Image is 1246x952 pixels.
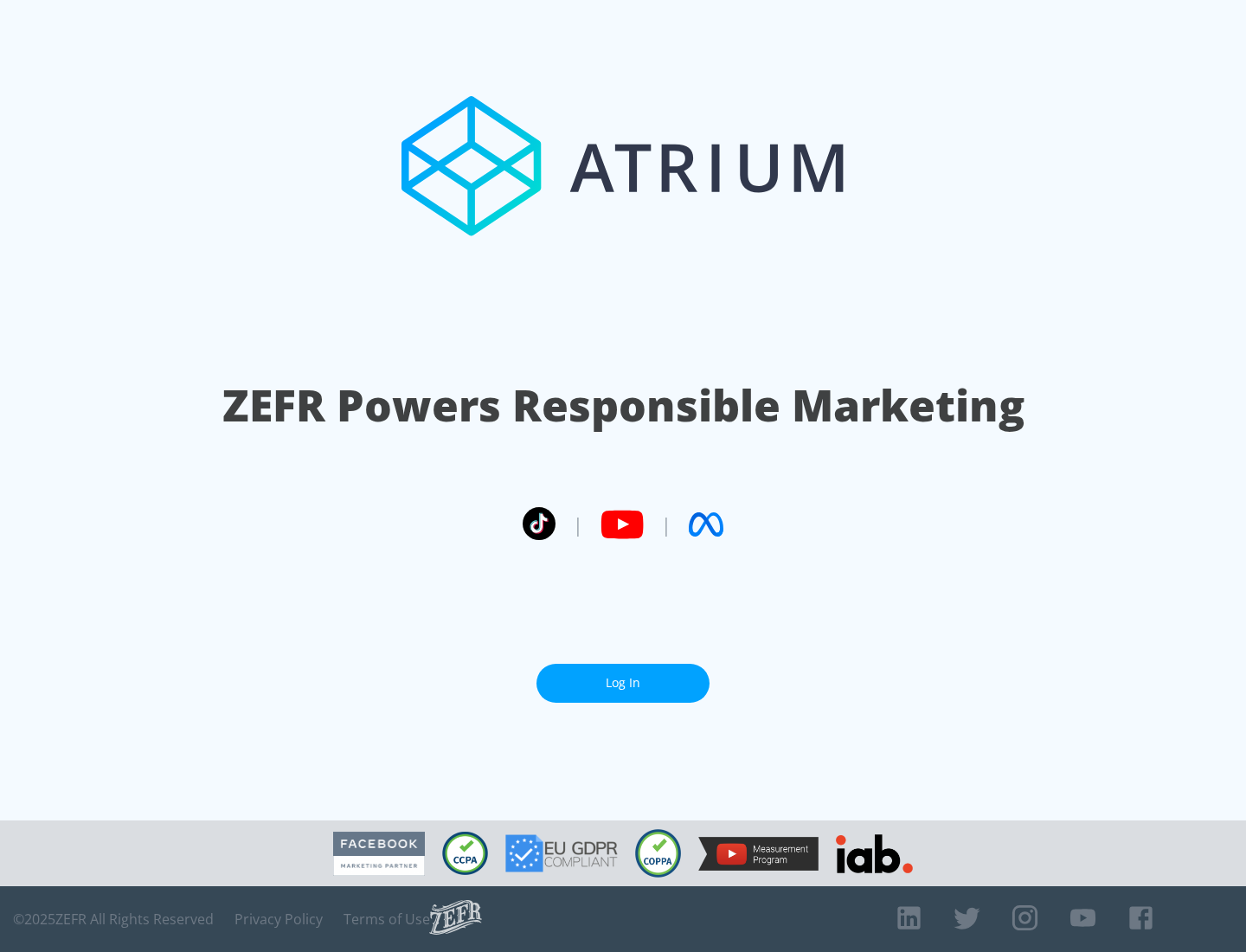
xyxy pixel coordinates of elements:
a: Privacy Policy [234,910,323,928]
span: | [573,511,583,537]
span: | [661,511,671,537]
span: © 2025 ZEFR All Rights Reserved [13,910,214,928]
h1: ZEFR Powers Responsible Marketing [222,376,1024,435]
img: COPPA Compliant [635,829,681,878]
img: Facebook Marketing Partner [333,832,425,876]
a: Log In [536,664,710,703]
img: YouTube Measurement Program [698,837,819,871]
img: GDPR Compliant [505,834,618,872]
img: IAB [836,834,913,873]
a: Terms of Use [344,910,430,928]
img: CCPA Compliant [442,832,488,875]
